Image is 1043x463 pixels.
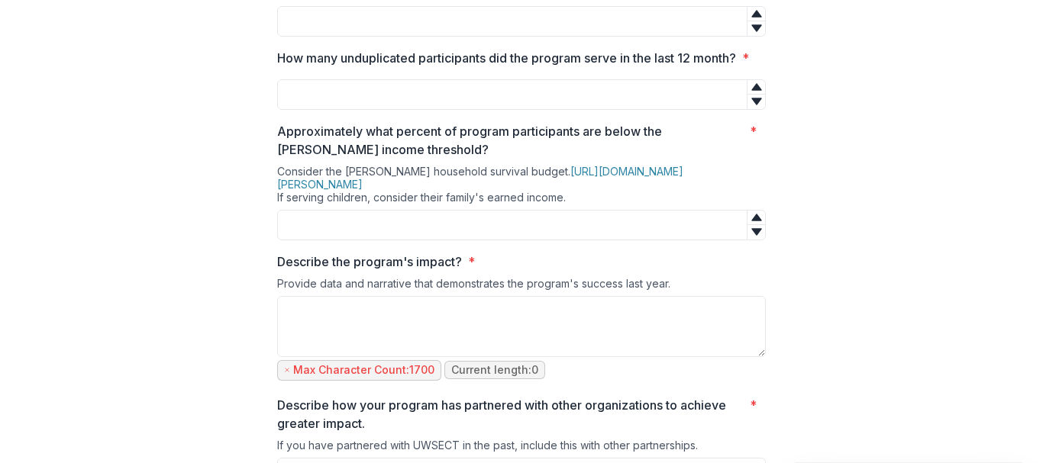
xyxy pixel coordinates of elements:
[277,252,462,271] p: Describe the program's impact?
[277,277,766,296] div: Provide data and narrative that demonstrates the program's success last year.
[451,364,538,377] p: Current length: 0
[277,439,766,458] div: If you have partnered with UWSECT in the past, include this with other partnerships.
[277,122,744,159] p: Approximately what percent of program participants are below the [PERSON_NAME] income threshold?
[277,49,736,67] p: How many unduplicated participants did the program serve in the last 12 month?
[293,364,434,377] p: Max Character Count: 1700
[277,165,683,191] a: [URL][DOMAIN_NAME][PERSON_NAME]
[277,396,744,432] p: Describe how your program has partnered with other organizations to achieve greater impact.
[277,165,766,210] div: Consider the [PERSON_NAME] household survival budget. If serving children, consider their family'...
